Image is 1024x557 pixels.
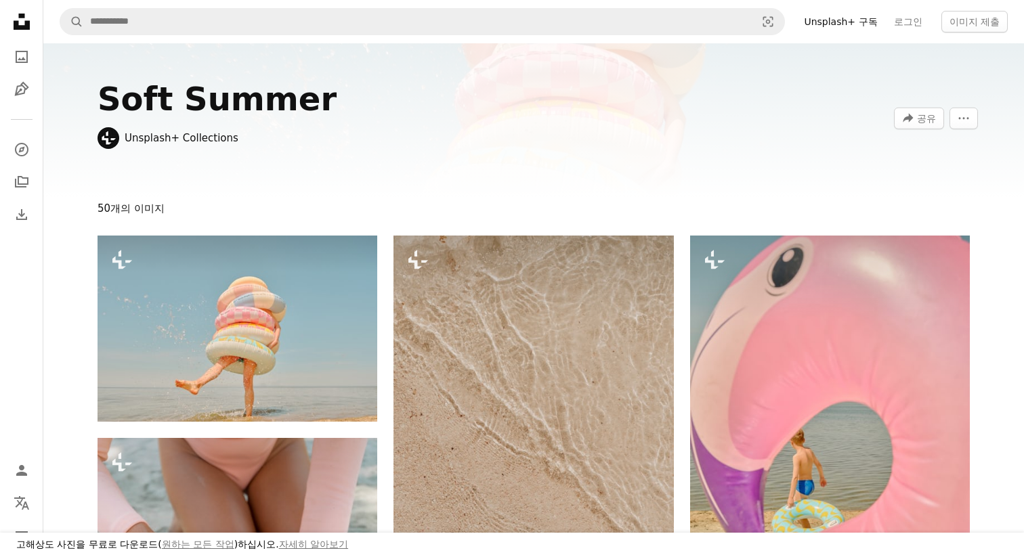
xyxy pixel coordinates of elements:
img: 한 사람이 많은 부유물을 바다로 운반합니다. [98,236,377,422]
a: 다운로드 내역 [8,201,35,228]
a: 한 소년이 부유물을 통해 물을 향해 걸어갑니다. [690,439,970,451]
a: 로그인 [886,11,931,32]
a: 자세히 알아보기 [279,539,348,550]
a: 원하는 모든 작업 [162,539,234,550]
h3: 고해상도 사진을 무료로 다운로드( )하십시오. [16,538,348,552]
button: 메뉴 [8,522,35,549]
div: Soft Summer [98,81,674,116]
span: 공유 [917,108,936,129]
a: Unsplash+ 구독 [796,11,885,32]
a: 컬렉션 [8,169,35,196]
a: 탐색 [8,136,35,163]
form: 사이트 전체에서 이미지 찾기 [60,8,785,35]
a: 파도가 해안으로 들어오는 모래 해변 [393,439,673,451]
a: 로그인 / 가입 [8,457,35,484]
button: 이미지 제출 [941,11,1008,32]
img: Unsplash+ Collections의 프로필로 이동 [98,127,119,149]
button: 시각적 검색 [752,9,784,35]
button: 언어 [8,489,35,516]
a: 일러스트 [8,76,35,103]
a: 한 사람이 많은 부유물을 바다로 운반합니다. [98,322,377,334]
a: 사진 [8,43,35,70]
a: Unsplash+ Collections [125,131,238,145]
button: 더 많은 작업 [950,108,978,129]
button: 이 이미지 공유 [894,108,944,129]
button: Unsplash 검색 [60,9,83,35]
span: 50개의 이미지 [98,198,165,219]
